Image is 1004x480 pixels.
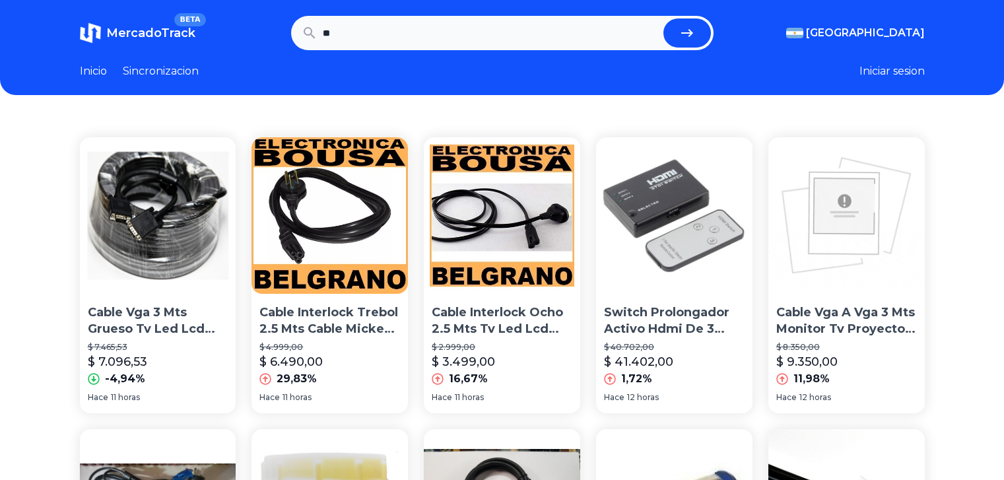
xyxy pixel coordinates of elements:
[424,137,580,413] a: Cable Interlock Ocho 2.5 Mts Tv Led Lcd Cargadores Pc Cable Interlock Ocho 2.5 Mts Tv Led Lcd Car...
[776,304,917,337] p: Cable Vga A Vga 3 Mts Monitor Tv Proyector [GEOGRAPHIC_DATA]
[123,63,199,79] a: Sincronizacion
[627,392,659,403] span: 12 horas
[793,371,830,387] p: 11,98%
[604,353,673,371] p: $ 41.402,00
[277,371,317,387] p: 29,83%
[604,304,745,337] p: Switch Prolongador Activo Hdmi De 3 Entradas A 1 Salida Hdmi Ideal Para Tv Con 1 Sola Entrada Hdm...
[786,25,925,41] button: [GEOGRAPHIC_DATA]
[449,371,488,387] p: 16,67%
[106,26,195,40] span: MercadoTrack
[80,22,101,44] img: MercadoTrack
[80,22,195,44] a: MercadoTrackBETA
[259,353,323,371] p: $ 6.490,00
[596,137,753,294] img: Switch Prolongador Activo Hdmi De 3 Entradas A 1 Salida Hdmi Ideal Para Tv Con 1 Sola Entrada Hdm...
[776,353,838,371] p: $ 9.350,00
[806,25,925,41] span: [GEOGRAPHIC_DATA]
[432,392,452,403] span: Hace
[283,392,312,403] span: 11 horas
[251,137,408,294] img: Cable Interlock Trebol 2.5 Mts Cable Mickey Tv Led Lcd Pc
[768,137,925,294] img: Cable Vga A Vga 3 Mts Monitor Tv Proyector Macho Largo
[88,304,228,337] p: Cable Vga 3 Mts Grueso Tv Led Lcd Proyector Compu Pc 1° Htec
[259,342,400,353] p: $ 4.999,00
[859,63,925,79] button: Iniciar sesion
[604,392,624,403] span: Hace
[455,392,484,403] span: 11 horas
[799,392,831,403] span: 12 horas
[776,392,797,403] span: Hace
[80,137,236,413] a: Cable Vga 3 Mts Grueso Tv Led Lcd Proyector Compu Pc 1° HtecCable Vga 3 Mts Grueso Tv Led Lcd Pro...
[776,342,917,353] p: $ 8.350,00
[80,137,236,294] img: Cable Vga 3 Mts Grueso Tv Led Lcd Proyector Compu Pc 1° Htec
[259,304,400,337] p: Cable Interlock Trebol 2.5 Mts Cable Mickey Tv Led Lcd Pc
[768,137,925,413] a: Cable Vga A Vga 3 Mts Monitor Tv Proyector Macho LargoCable Vga A Vga 3 Mts Monitor Tv Proyector ...
[251,137,408,413] a: Cable Interlock Trebol 2.5 Mts Cable Mickey Tv Led Lcd Pc Cable Interlock Trebol 2.5 Mts Cable Mi...
[88,353,147,371] p: $ 7.096,53
[88,342,228,353] p: $ 7.465,53
[621,371,652,387] p: 1,72%
[596,137,753,413] a: Switch Prolongador Activo Hdmi De 3 Entradas A 1 Salida Hdmi Ideal Para Tv Con 1 Sola Entrada Hdm...
[432,353,495,371] p: $ 3.499,00
[604,342,745,353] p: $ 40.702,00
[105,371,145,387] p: -4,94%
[80,63,107,79] a: Inicio
[111,392,140,403] span: 11 horas
[88,392,108,403] span: Hace
[786,28,803,38] img: Argentina
[432,304,572,337] p: Cable Interlock Ocho 2.5 Mts Tv Led Lcd Cargadores Pc
[259,392,280,403] span: Hace
[174,13,205,26] span: BETA
[432,342,572,353] p: $ 2.999,00
[424,137,580,294] img: Cable Interlock Ocho 2.5 Mts Tv Led Lcd Cargadores Pc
